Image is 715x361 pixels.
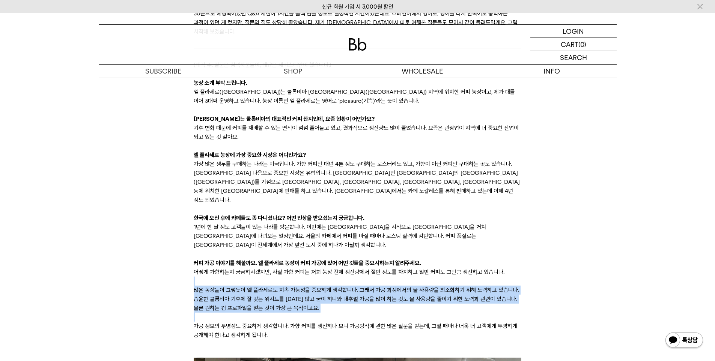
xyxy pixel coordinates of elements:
p: 가공 정보의 투명성도 중요하게 생각합니다. 가향 커피를 생산하다 보니 가공방식에 관한 많은 질문을 받는데, 그럴 때마다 더욱 더 고객에게 투명하게 공개해야 한다고 생각하게 됩니다. [194,322,521,340]
p: 1년에 한 달 정도 고객들이 있는 나라를 방문합니다. 이번에는 [GEOGRAPHIC_DATA]을 시작으로 [GEOGRAPHIC_DATA]을 거쳐 [GEOGRAPHIC_DATA... [194,223,521,250]
p: 가장 많은 생두를 구매하는 나라는 미국입니다. 가향 커피만 매년 4톤 정도 구매하는 로스터리도 있고, 가향이 아닌 커피만 구매하는 곳도 있습니다. [GEOGRAPHIC_DAT... [194,159,521,205]
a: CART (0) [530,38,617,51]
a: 신규 회원 가입 시 3,000원 할인 [322,3,393,10]
a: SUBSCRIBE [99,65,228,78]
p: (0) [578,38,586,51]
img: 카카오톡 채널 1:1 채팅 버튼 [665,332,704,350]
strong: 엘 플라세르 농장에 가장 중요한 시장은 어디인가요? [194,152,306,158]
p: WHOLESALE [358,65,487,78]
p: INFO [487,65,617,78]
strong: [PERSON_NAME]는 콜롬비아의 대표적인 커피 산지인데, 요즘 현황이 어떤가요? [194,116,375,122]
a: LOGIN [530,25,617,38]
p: 엘 플라세르([GEOGRAPHIC_DATA])는 콜롬비아 [GEOGRAPHIC_DATA]([GEOGRAPHIC_DATA]) 지역에 위치한 커피 농장이고, 제가 대를 이어 3대... [194,87,521,105]
p: 기후 변화 때문에 커피를 재배할 수 있는 면적이 점점 줄어들고 있고, 결과적으로 생산량도 많이 줄었습니다. 요즘은 관광업이 지역에 더 중요한 산업이 되고 있는 것 같아요. [194,123,521,141]
p: LOGIN [563,25,584,38]
p: SEARCH [560,51,587,64]
p: 많은 농장들이 그렇듯이 엘 플라세르도 지속 가능성을 중요하게 생각합니다. 그래서 가공 과정에서의 물 사용량을 최소화하기 위해 노력하고 있습니다. 습윤한 콜롬비아 기후에 잘 맞... [194,286,521,313]
img: 로고 [349,38,367,51]
strong: 농장 소개 부탁 드립니다. [194,80,247,86]
a: SHOP [228,65,358,78]
p: CART [561,38,578,51]
strong: 한국에 오신 후에 카페들도 좀 다니셨나요? 어떤 인상을 받으셨는지 궁금합니다. [194,215,364,221]
p: 어떻게 가향하는지 궁금하시겠지만, 사실 가향 커피는 저희 농장 전체 생산량에서 절반 정도를 차지하고 일반 커피도 그만큼 생산하고 있습니다. [194,268,521,277]
strong: 커피 가공 이야기를 해볼까요. 엘 플라세르 농장이 커피 가공에 있어 어떤 것들을 중요시하는지 알려주세요. [194,260,421,266]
